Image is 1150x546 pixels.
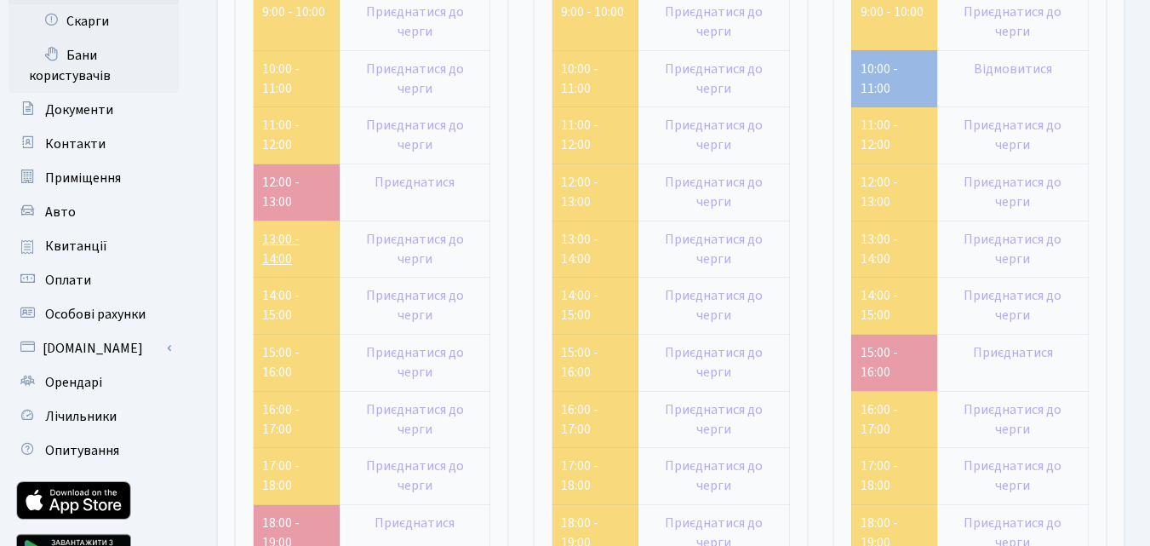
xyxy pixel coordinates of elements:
a: 11:00 - 12:00 [861,116,898,154]
a: Приєднатися до черги [366,116,464,154]
a: Приєднатися до черги [964,286,1061,325]
a: Квитанції [9,229,179,263]
a: 12:00 - 13:00 [561,173,598,211]
a: 15:00 - 16:00 [262,343,300,382]
a: 15:00 - 16:00 [561,343,598,382]
a: Приєднатися до черги [366,400,464,439]
a: Приєднатися до черги [665,60,763,98]
a: Бани користувачів [9,38,179,93]
a: Лічильники [9,399,179,434]
a: 15:00 - 16:00 [861,343,898,382]
a: Приєднатися до черги [665,230,763,268]
span: Особові рахунки [45,305,146,324]
a: Приєднатися до черги [665,343,763,382]
a: Приєднатися до черги [665,116,763,154]
a: 13:00 - 14:00 [861,230,898,268]
span: Лічильники [45,407,117,426]
a: Особові рахунки [9,297,179,331]
a: 10:00 - 11:00 [561,60,598,98]
a: Приєднатися до черги [366,457,464,495]
a: 9:00 - 10:00 [861,3,924,21]
a: Відмовитися [974,60,1052,78]
a: Опитування [9,434,179,468]
a: Приєднатися [375,514,455,532]
a: 16:00 - 17:00 [561,400,598,439]
a: Приєднатися до черги [366,286,464,325]
a: 12:00 - 13:00 [861,173,898,211]
a: Контакти [9,127,179,161]
a: Приєднатися до черги [964,457,1061,495]
a: 16:00 - 17:00 [262,400,300,439]
a: 14:00 - 15:00 [262,286,300,325]
a: Приєднатися до черги [665,400,763,439]
a: 9:00 - 10:00 [561,3,624,21]
a: 17:00 - 18:00 [861,457,898,495]
a: Приєднатися до черги [366,230,464,268]
span: Опитування [45,441,119,460]
a: Приєднатися до черги [964,3,1061,41]
span: Квитанції [45,237,107,256]
a: Приєднатися до черги [366,343,464,382]
a: Скарги [9,4,179,38]
a: 9:00 - 10:00 [262,3,325,21]
a: 12:00 - 13:00 [262,173,300,211]
span: Приміщення [45,169,121,187]
a: 11:00 - 12:00 [262,116,300,154]
span: Авто [45,203,76,221]
a: 14:00 - 15:00 [561,286,598,325]
a: 17:00 - 18:00 [561,457,598,495]
a: 10:00 - 11:00 [861,60,898,98]
a: Приєднатися [973,343,1053,362]
a: 17:00 - 18:00 [262,457,300,495]
a: Приєднатися до черги [964,116,1061,154]
a: [DOMAIN_NAME] [9,331,179,365]
a: Приєднатися до черги [366,3,464,41]
a: Орендарі [9,365,179,399]
a: 16:00 - 17:00 [861,400,898,439]
a: Приєднатися до черги [665,457,763,495]
a: Приєднатися до черги [964,400,1061,439]
a: Приєднатися до черги [964,173,1061,211]
a: Документи [9,93,179,127]
a: Приєднатися до черги [665,3,763,41]
a: 11:00 - 12:00 [561,116,598,154]
span: Орендарі [45,373,102,392]
a: Приміщення [9,161,179,195]
a: 13:00 - 14:00 [561,230,598,268]
a: 10:00 - 11:00 [262,60,300,98]
span: Оплати [45,271,91,290]
a: 14:00 - 15:00 [861,286,898,325]
a: Приєднатися до черги [366,60,464,98]
a: Приєднатися до черги [964,230,1061,268]
a: Оплати [9,263,179,297]
a: Приєднатися до черги [665,286,763,325]
a: 13:00 - 14:00 [262,230,300,268]
a: Приєднатися [375,173,455,192]
a: Приєднатися до черги [665,173,763,211]
span: Документи [45,101,113,119]
span: Контакти [45,135,106,153]
a: Авто [9,195,179,229]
